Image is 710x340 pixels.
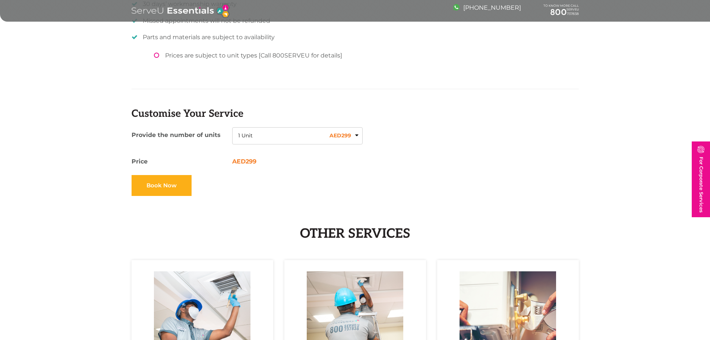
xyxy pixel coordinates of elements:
button: 1 Unit AED299 [232,127,363,144]
li: Prices are subject to unit types [Call 800SERVEU for details] [154,52,579,59]
a: [PHONE_NUMBER] [453,4,521,11]
img: image [453,4,460,10]
h2: Other Services [132,226,579,241]
a: 800737838 [543,7,579,17]
a: For Corporate Services [692,141,710,217]
img: logo [132,4,230,18]
small: 299 [246,158,256,165]
span: AED [232,157,363,166]
p: Provide the number of units [132,131,363,148]
span: 800 [550,7,567,17]
div: TO KNOW MORE CALL SERVEU [543,4,579,18]
a: Book Now [132,175,192,196]
h3: Customise Your Service [132,108,363,120]
span: 1 Unit [238,132,253,140]
img: image [697,146,704,153]
span: AED [329,132,351,140]
small: 299 [341,132,351,139]
p: Price [132,157,363,166]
